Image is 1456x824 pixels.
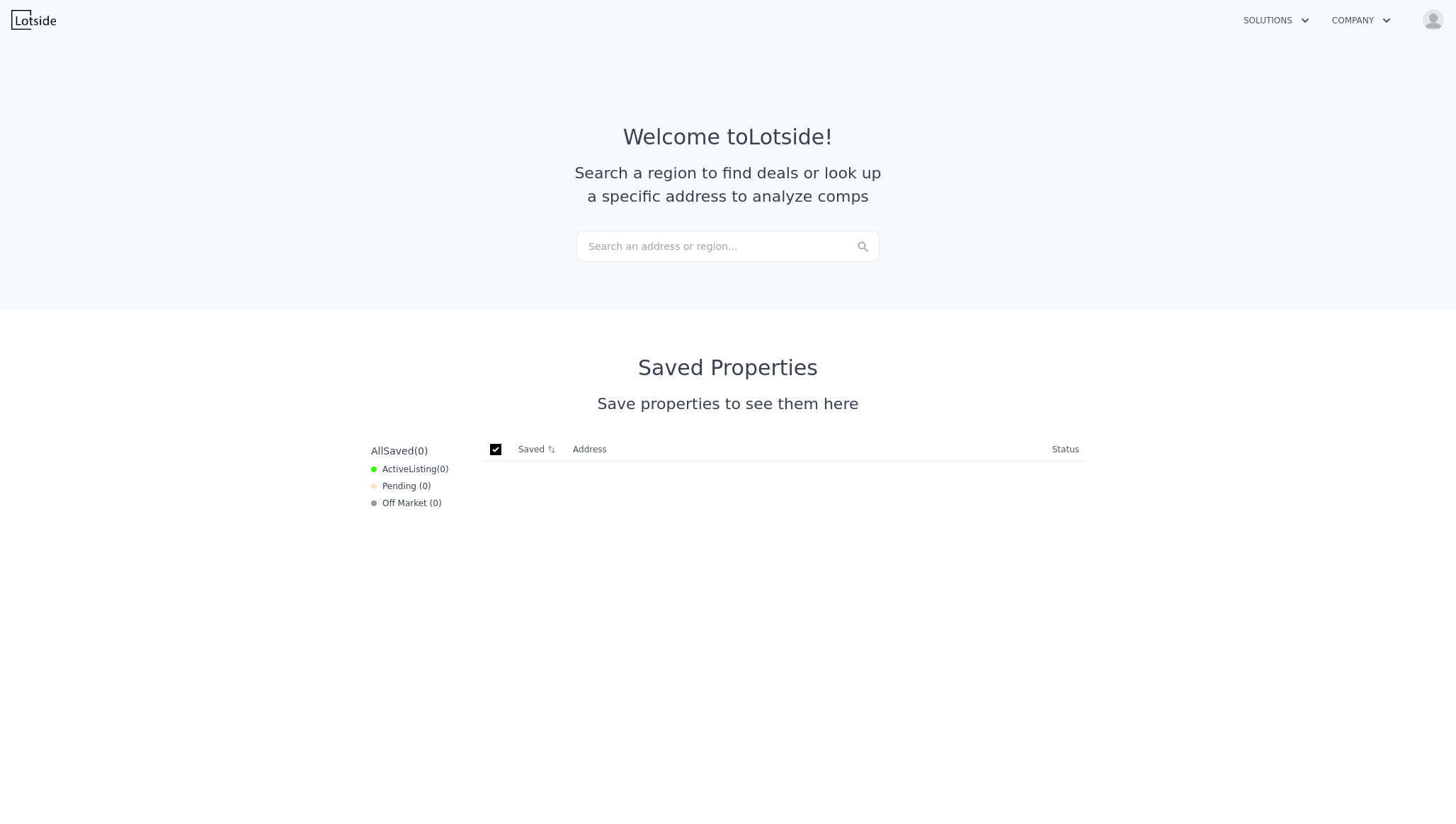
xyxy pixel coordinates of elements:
button: Company [1321,8,1402,33]
th: Address [567,438,1047,462]
div: Pending ( 0 ) [371,481,431,492]
div: Search an address or region... [576,231,880,262]
span: Saved [383,445,414,457]
img: Lotside [11,10,56,30]
span: Listing [409,464,437,474]
div: Search a region to find deals or look up a specific address to analyze comps [569,161,887,208]
img: avatar [1422,8,1445,31]
th: Status [1047,438,1085,462]
div: Save properties to see them here [365,392,1091,416]
button: Solutions [1232,8,1321,33]
div: Welcome to Lotside ! [623,125,834,150]
div: All ( 0 ) [371,444,428,458]
span: Active ( 0 ) [382,464,449,475]
th: Saved [513,438,567,461]
div: Off Market ( 0 ) [371,498,442,509]
div: Saved Properties [365,355,1091,381]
